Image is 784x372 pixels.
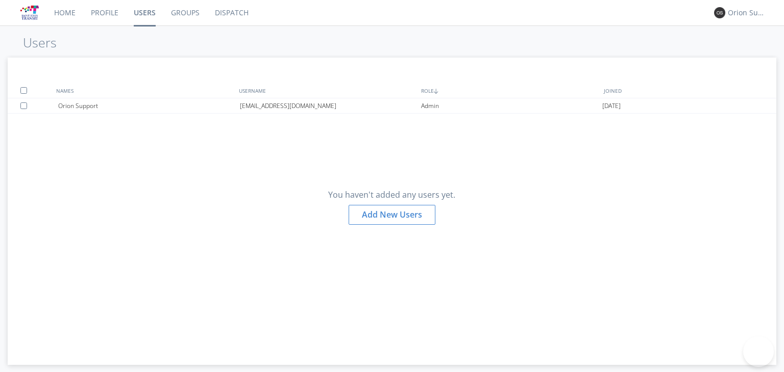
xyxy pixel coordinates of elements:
div: Orion Support [728,8,766,18]
img: 5d3c0b30a6954716bc0222cfbecf5e27 [20,4,39,22]
iframe: Toggle Customer Support [743,336,774,367]
div: ROLE [419,83,601,98]
span: [DATE] [602,98,621,114]
div: [EMAIL_ADDRESS][DOMAIN_NAME] [240,98,421,113]
div: JOINED [601,83,784,98]
div: NAMES [54,83,236,98]
div: Admin [421,98,602,113]
div: Orion Support [58,98,239,113]
h3: You haven't added any users yet. [328,191,455,200]
img: 373638.png [714,7,725,18]
a: Orion Support[EMAIL_ADDRESS][DOMAIN_NAME]Admin[DATE] [8,98,776,114]
div: USERNAME [236,83,419,98]
div: Add New Users [349,205,435,225]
